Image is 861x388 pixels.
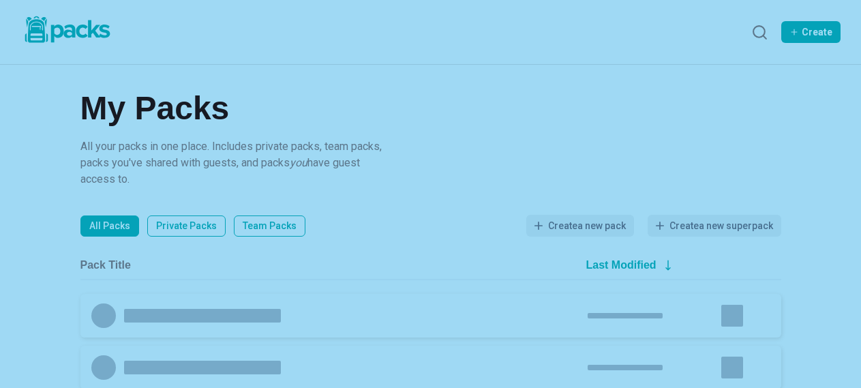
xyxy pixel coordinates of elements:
[243,219,297,233] p: Team Packs
[586,258,656,271] h2: Last Modified
[20,14,112,46] img: Packs logo
[20,14,112,50] a: Packs logo
[648,215,781,237] button: Createa new superpack
[80,258,131,271] h2: Pack Title
[156,219,217,233] p: Private Packs
[781,21,841,43] button: Create Pack
[80,92,781,125] h2: My Packs
[746,18,773,46] button: Search
[89,219,130,233] p: All Packs
[290,156,307,169] i: you
[80,138,387,188] p: All your packs in one place. Includes private packs, team packs, packs you've shared with guests,...
[526,215,634,237] button: Createa new pack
